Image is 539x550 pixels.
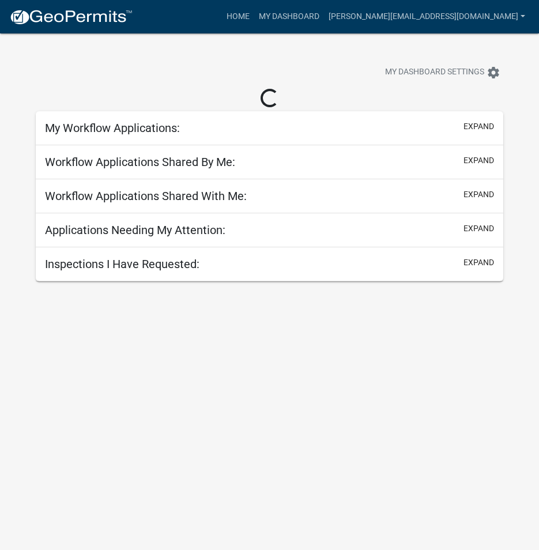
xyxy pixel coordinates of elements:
[222,6,254,28] a: Home
[45,257,199,271] h5: Inspections I Have Requested:
[463,155,494,167] button: expand
[254,6,324,28] a: My Dashboard
[45,121,180,135] h5: My Workflow Applications:
[463,257,494,269] button: expand
[487,66,500,80] i: settings
[45,189,247,203] h5: Workflow Applications Shared With Me:
[376,61,510,84] button: My Dashboard Settingssettings
[463,223,494,235] button: expand
[463,120,494,133] button: expand
[385,66,484,80] span: My Dashboard Settings
[324,6,530,28] a: [PERSON_NAME][EMAIL_ADDRESS][DOMAIN_NAME]
[45,223,225,237] h5: Applications Needing My Attention:
[463,189,494,201] button: expand
[45,155,235,169] h5: Workflow Applications Shared By Me:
